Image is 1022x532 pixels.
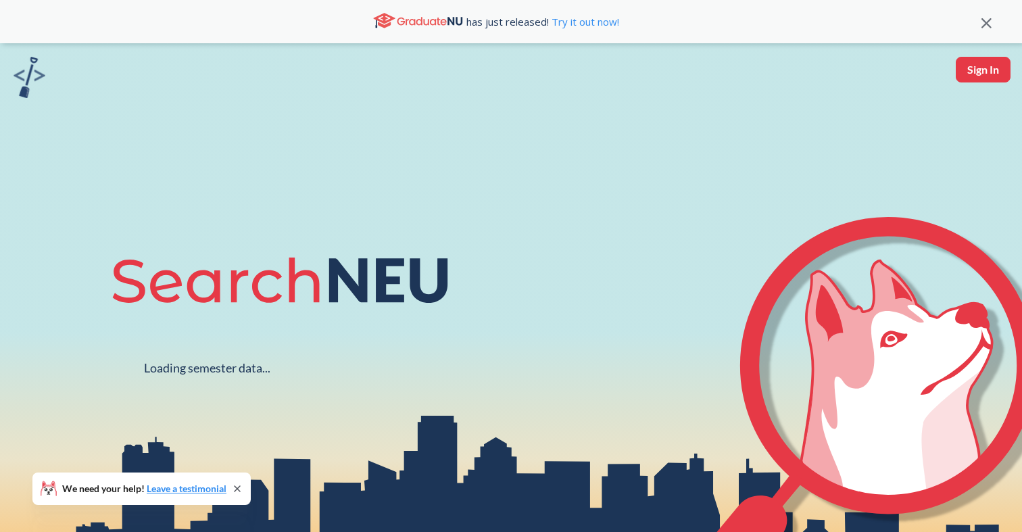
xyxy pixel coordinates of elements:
[956,57,1011,82] button: Sign In
[549,15,619,28] a: Try it out now!
[147,483,226,494] a: Leave a testimonial
[144,360,270,376] div: Loading semester data...
[14,57,45,102] a: sandbox logo
[14,57,45,98] img: sandbox logo
[62,484,226,493] span: We need your help!
[466,14,619,29] span: has just released!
